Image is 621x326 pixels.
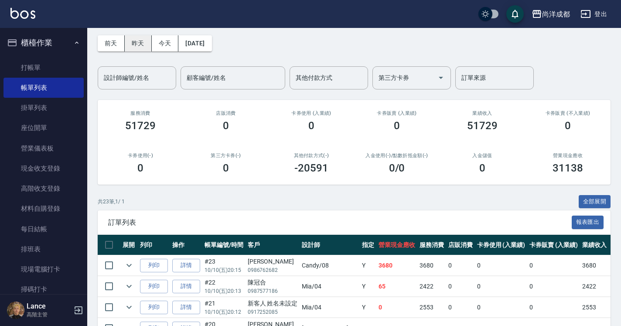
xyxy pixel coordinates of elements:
button: 全部展開 [579,195,611,209]
td: 0 [527,255,580,276]
a: 詳情 [172,301,200,314]
button: 登出 [577,6,611,22]
div: 陳冠合 [248,278,298,287]
a: 現場電腦打卡 [3,259,84,279]
a: 掃碼打卡 [3,279,84,299]
p: 高階主管 [27,311,71,319]
p: 0987577186 [248,287,298,295]
h2: 營業現金應收 [536,153,600,158]
td: 3680 [580,255,609,276]
td: 2422 [417,276,446,297]
p: 0986762682 [248,266,298,274]
td: Mia /04 [300,297,360,318]
th: 業績收入 [580,235,609,255]
h2: 其他付款方式(-) [279,153,344,158]
td: 0 [446,297,475,318]
h5: Lance [27,302,71,311]
td: 3680 [376,255,417,276]
a: 每日結帳 [3,219,84,239]
a: 現金收支登錄 [3,158,84,178]
td: 2422 [580,276,609,297]
div: 新客人 姓名未設定 [248,299,298,308]
button: 列印 [140,280,168,293]
a: 詳情 [172,280,200,293]
span: 訂單列表 [108,218,572,227]
td: 0 [446,255,475,276]
h3: 0 [308,120,314,132]
td: 0 [527,276,580,297]
th: 列印 [138,235,170,255]
button: expand row [123,259,136,272]
h3: 0 [223,162,229,174]
button: 列印 [140,259,168,272]
td: 0 [475,297,528,318]
th: 指定 [360,235,376,255]
h2: 業績收入 [450,110,515,116]
a: 排班表 [3,239,84,259]
h3: 0 /0 [389,162,405,174]
h3: 31138 [553,162,583,174]
h2: 卡券販賣 (不入業績) [536,110,600,116]
a: 座位開單 [3,118,84,138]
button: expand row [123,301,136,314]
th: 營業現金應收 [376,235,417,255]
h3: 0 [223,120,229,132]
button: save [506,5,524,23]
button: 尚洋成都 [528,5,573,23]
th: 卡券使用 (入業績) [475,235,528,255]
h3: 51729 [125,120,156,132]
div: [PERSON_NAME] [248,257,298,266]
td: #21 [202,297,246,318]
a: 掛單列表 [3,98,84,118]
p: 共 23 筆, 1 / 1 [98,198,125,206]
td: Y [360,297,376,318]
td: 0 [376,297,417,318]
h3: 0 [137,162,143,174]
h3: 51729 [467,120,498,132]
th: 卡券販賣 (入業績) [527,235,580,255]
button: [DATE] [178,35,212,51]
p: 0917252085 [248,308,298,316]
button: Open [434,71,448,85]
img: Logo [10,8,35,19]
th: 服務消費 [417,235,446,255]
td: #22 [202,276,246,297]
th: 展開 [120,235,138,255]
h2: 卡券販賣 (入業績) [365,110,429,116]
td: Mia /04 [300,276,360,297]
h3: 0 [479,162,485,174]
div: 尚洋成都 [542,9,570,20]
p: 10/10 (五) 20:12 [205,308,243,316]
td: 2553 [580,297,609,318]
a: 材料自購登錄 [3,199,84,219]
button: 今天 [152,35,179,51]
td: Candy /08 [300,255,360,276]
th: 設計師 [300,235,360,255]
td: 0 [527,297,580,318]
button: 列印 [140,301,168,314]
h2: 入金儲值 [450,153,515,158]
a: 帳單列表 [3,78,84,98]
td: 3680 [417,255,446,276]
h3: 0 [394,120,400,132]
h2: 卡券使用 (入業績) [279,110,344,116]
button: 報表匯出 [572,216,604,229]
td: 0 [475,276,528,297]
a: 高階收支登錄 [3,178,84,199]
td: 65 [376,276,417,297]
a: 打帳單 [3,58,84,78]
p: 10/10 (五) 20:13 [205,287,243,295]
h2: 店販消費 [194,110,258,116]
h2: 入金使用(-) /點數折抵金額(-) [365,153,429,158]
h3: 0 [565,120,571,132]
h3: -20591 [294,162,328,174]
h3: 服務消費 [108,110,173,116]
td: 0 [446,276,475,297]
h2: 卡券使用(-) [108,153,173,158]
h2: 第三方卡券(-) [194,153,258,158]
th: 店販消費 [446,235,475,255]
button: 櫃檯作業 [3,31,84,54]
th: 帳單編號/時間 [202,235,246,255]
button: expand row [123,280,136,293]
p: 10/10 (五) 20:15 [205,266,243,274]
